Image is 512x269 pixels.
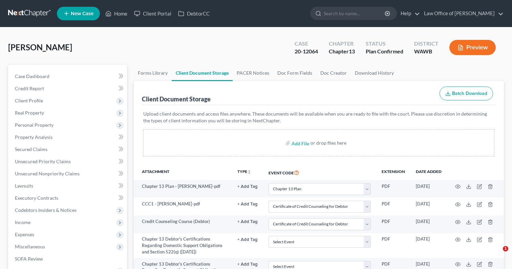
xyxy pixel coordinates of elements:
span: Unsecured Priority Claims [15,158,71,164]
button: + Add Tag [237,262,258,267]
button: + Add Tag [237,185,258,189]
span: Client Profile [15,98,43,103]
span: SOFA Review [15,256,43,262]
div: 20-12064 [295,48,318,55]
span: Property Analysis [15,134,52,140]
span: Personal Property [15,122,54,128]
button: + Add Tag [237,202,258,206]
div: Status [366,40,403,48]
td: Credit Counseling Course (Debtor) [134,216,232,233]
td: Chapter 13 Debtor's Certifications Regarding Domestic Support Obligations and Section 522(q) ([DA... [134,233,232,258]
td: PDF [376,216,410,233]
a: Secured Claims [9,143,127,155]
div: Client Document Storage [142,95,211,103]
span: Unsecured Nonpriority Claims [15,171,80,176]
a: Forms Library [134,65,172,81]
td: [DATE] [410,198,447,215]
a: Credit Report [9,82,127,95]
span: Expenses [15,231,34,237]
span: 13 [349,48,355,54]
span: [PERSON_NAME] [8,42,72,52]
a: Help [397,7,420,20]
a: Client Portal [131,7,175,20]
a: Unsecured Priority Claims [9,155,127,168]
a: Client Document Storage [172,65,233,81]
a: + Add Tag [237,183,258,190]
div: Chapter [329,40,355,48]
a: + Add Tag [237,236,258,242]
button: TYPEunfold_more [237,170,251,174]
a: Doc Form Fields [273,65,316,81]
a: Download History [351,65,398,81]
span: Lawsuits [15,183,33,189]
div: Case [295,40,318,48]
span: Executory Contracts [15,195,58,201]
th: Attachment [134,165,232,180]
td: CCC1 - [PERSON_NAME]-pdf [134,198,232,215]
div: Plan Confirmed [366,48,403,55]
td: Chapter 13 Plan - [PERSON_NAME]-pdf [134,180,232,198]
div: Chapter [329,48,355,55]
a: + Add Tag [237,218,258,225]
a: + Add Tag [237,201,258,207]
a: Law Office of [PERSON_NAME] [421,7,504,20]
td: PDF [376,233,410,258]
i: unfold_more [247,170,251,174]
span: Secured Claims [15,146,47,152]
div: District [414,40,439,48]
input: Search by name... [324,7,386,20]
a: Executory Contracts [9,192,127,204]
span: Income [15,219,30,225]
span: 1 [503,246,508,251]
a: Lawsuits [9,180,127,192]
th: Event Code [263,165,376,180]
a: Home [102,7,131,20]
a: Unsecured Nonpriority Claims [9,168,127,180]
span: Credit Report [15,85,44,91]
span: Miscellaneous [15,244,45,249]
a: Doc Creator [316,65,351,81]
a: DebtorCC [175,7,213,20]
button: + Add Tag [237,238,258,242]
span: Batch Download [452,91,487,96]
button: Batch Download [440,87,493,101]
div: or drop files here [311,140,346,146]
a: PACER Notices [233,65,273,81]
td: [DATE] [410,216,447,233]
span: Real Property [15,110,44,116]
th: Extension [376,165,410,180]
button: + Add Tag [237,220,258,224]
iframe: Intercom live chat [489,246,505,262]
th: Date added [410,165,447,180]
a: Case Dashboard [9,70,127,82]
span: Case Dashboard [15,73,49,79]
button: Preview [449,40,496,55]
a: + Add Tag [237,261,258,267]
a: SOFA Review [9,253,127,265]
p: Upload client documents and access files anywhere. These documents will be available when you are... [143,111,494,124]
td: [DATE] [410,233,447,258]
span: Codebtors Insiders & Notices [15,207,77,213]
td: [DATE] [410,180,447,198]
td: PDF [376,180,410,198]
div: WAWB [414,48,439,55]
td: PDF [376,198,410,215]
a: Property Analysis [9,131,127,143]
span: New Case [71,11,93,16]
